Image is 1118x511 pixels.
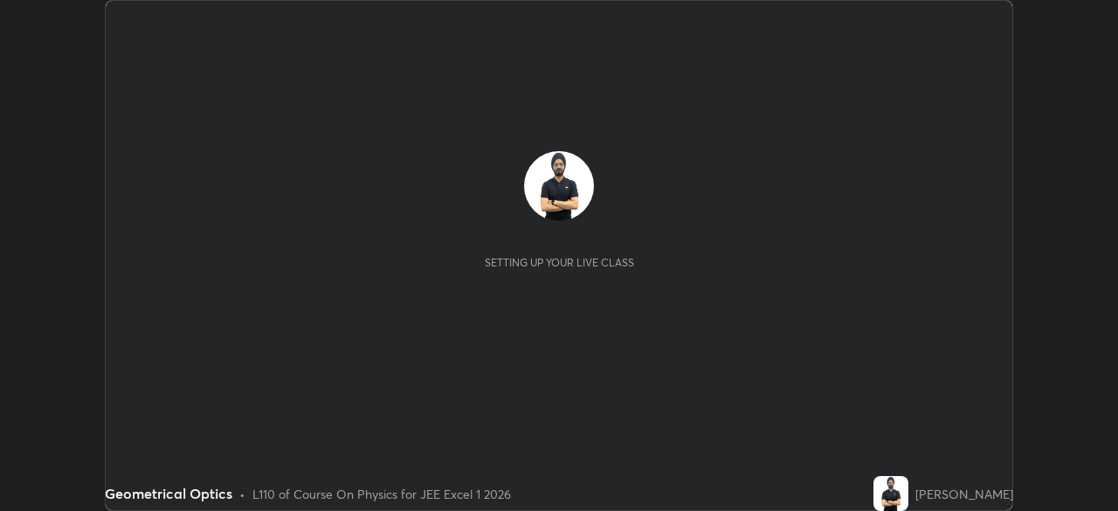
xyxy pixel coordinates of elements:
div: Setting up your live class [485,256,634,269]
img: 087365211523460ba100aba77a1fb983.png [524,151,594,221]
div: Geometrical Optics [105,483,232,504]
div: • [239,485,245,503]
div: L110 of Course On Physics for JEE Excel 1 2026 [252,485,511,503]
div: [PERSON_NAME] [915,485,1013,503]
img: 087365211523460ba100aba77a1fb983.png [873,476,908,511]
